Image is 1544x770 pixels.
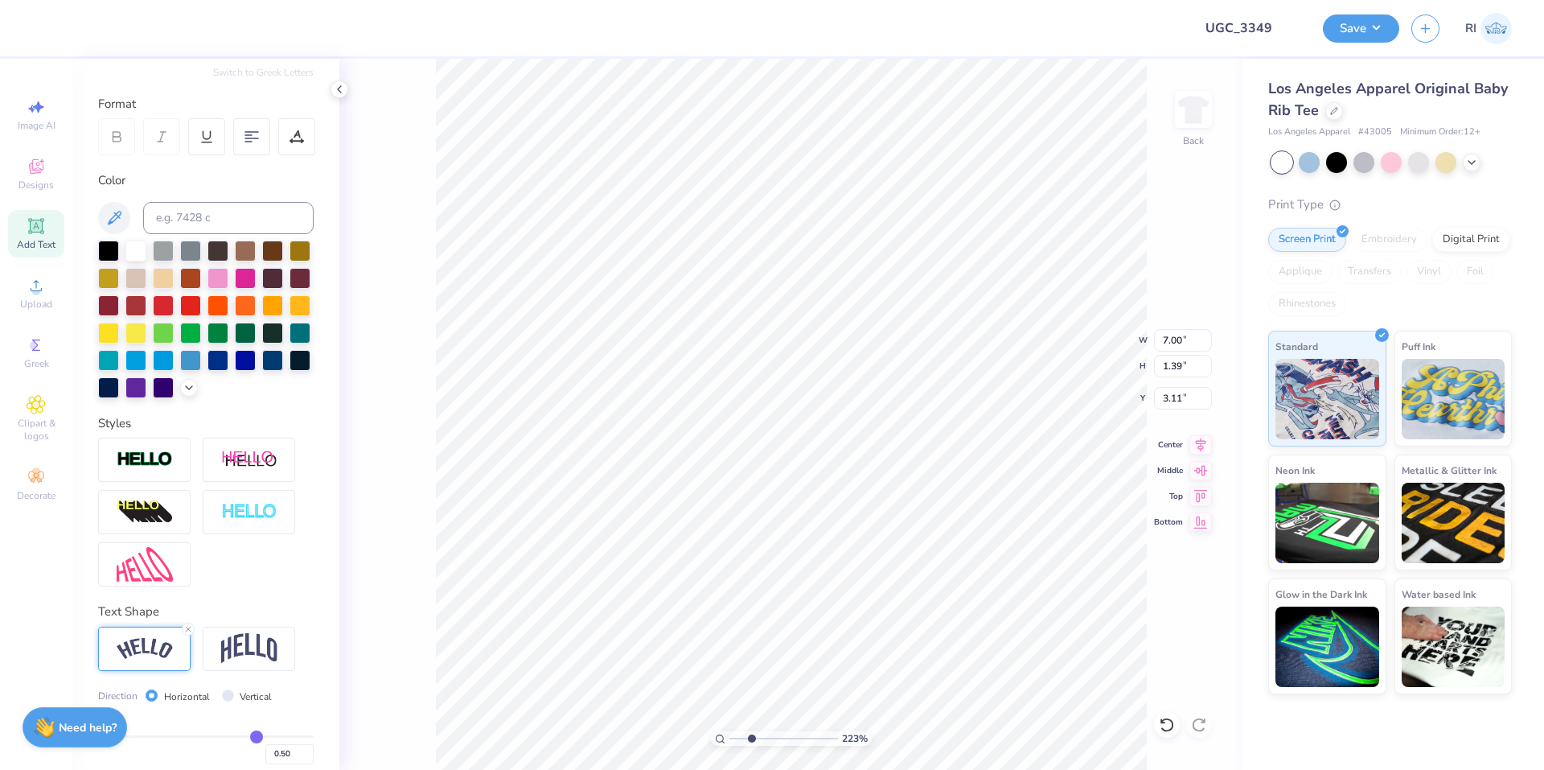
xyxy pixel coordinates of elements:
[1275,607,1379,687] img: Glow in the Dark Ink
[1456,260,1494,284] div: Foil
[1465,19,1476,38] span: RI
[1268,292,1346,316] div: Rhinestones
[18,179,54,191] span: Designs
[1465,13,1512,44] a: RI
[1268,126,1350,139] span: Los Angeles Apparel
[1480,13,1512,44] img: Renz Ian Igcasenza
[1154,491,1183,502] span: Top
[1275,462,1315,479] span: Neon Ink
[1323,14,1399,43] button: Save
[98,95,315,113] div: Format
[240,690,272,704] label: Vertical
[1268,79,1508,120] span: Los Angeles Apparel Original Baby Rib Tee
[1400,126,1480,139] span: Minimum Order: 12 +
[143,202,314,234] input: e.g. 7428 c
[1268,228,1346,252] div: Screen Print
[1268,196,1512,214] div: Print Type
[98,414,314,433] div: Styles
[1275,483,1379,563] img: Neon Ink
[117,451,173,469] img: Stroke
[17,489,55,502] span: Decorate
[1183,134,1204,148] div: Back
[1275,338,1318,355] span: Standard
[1193,12,1311,44] input: Untitled Design
[221,450,277,470] img: Shadow
[8,417,64,443] span: Clipart & logos
[1275,586,1367,603] span: Glow in the Dark Ink
[117,500,173,525] img: 3d Illusion
[1402,462,1497,479] span: Metallic & Glitter Ink
[1154,439,1183,451] span: Center
[1358,126,1392,139] span: # 43005
[1432,228,1510,252] div: Digital Print
[18,119,55,132] span: Image AI
[1154,465,1183,476] span: Middle
[98,171,314,190] div: Color
[98,603,314,621] div: Text Shape
[1275,359,1379,439] img: Standard
[1177,93,1209,126] img: Back
[1402,338,1435,355] span: Puff Ink
[1402,607,1505,687] img: Water based Ink
[1402,483,1505,563] img: Metallic & Glitter Ink
[1406,260,1452,284] div: Vinyl
[221,503,277,521] img: Negative Space
[1402,359,1505,439] img: Puff Ink
[117,638,173,660] img: Arc
[164,690,210,704] label: Horizontal
[1337,260,1402,284] div: Transfers
[117,547,173,582] img: Free Distort
[1268,260,1333,284] div: Applique
[1154,517,1183,528] span: Bottom
[98,689,138,703] span: Direction
[59,720,117,735] strong: Need help?
[1402,586,1476,603] span: Water based Ink
[221,633,277,664] img: Arch
[20,298,52,311] span: Upload
[842,731,868,746] span: 223 %
[1351,228,1427,252] div: Embroidery
[24,357,49,370] span: Greek
[17,238,55,251] span: Add Text
[213,66,314,79] button: Switch to Greek Letters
